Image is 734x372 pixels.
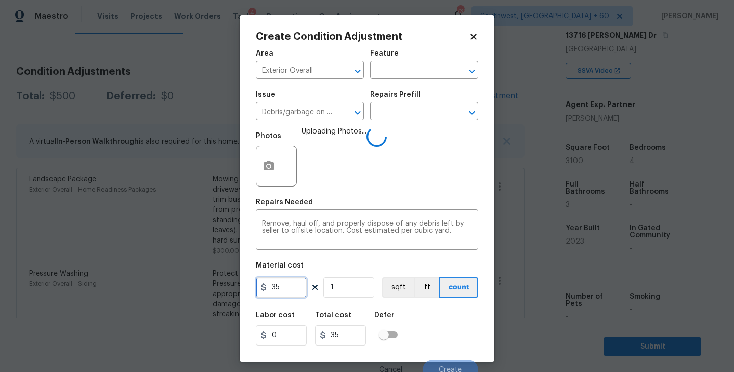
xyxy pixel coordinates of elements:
button: Open [465,64,479,78]
button: Open [351,105,365,120]
h5: Labor cost [256,312,295,319]
button: ft [414,277,439,298]
h2: Create Condition Adjustment [256,32,469,42]
h5: Feature [370,50,399,57]
span: Uploading Photos... [302,126,366,193]
h5: Repairs Prefill [370,91,421,98]
h5: Photos [256,132,281,140]
h5: Defer [374,312,395,319]
button: Open [351,64,365,78]
textarea: Remove, haul off, and properly dispose of any debris left by seller to offsite location. Cost est... [262,220,472,242]
h5: Area [256,50,273,57]
h5: Total cost [315,312,351,319]
h5: Issue [256,91,275,98]
button: Open [465,105,479,120]
h5: Repairs Needed [256,199,313,206]
button: count [439,277,478,298]
button: sqft [382,277,414,298]
h5: Material cost [256,262,304,269]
